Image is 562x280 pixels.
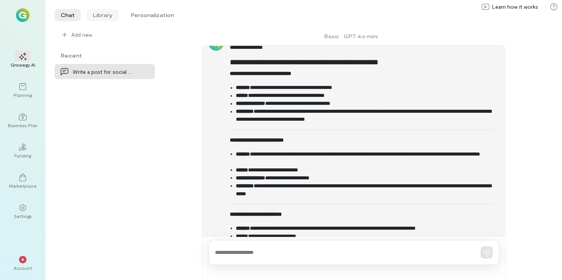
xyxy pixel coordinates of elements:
li: Personalization [125,9,180,21]
a: Funding [9,137,36,165]
a: Settings [9,198,36,225]
div: Growegy AI [11,62,35,68]
div: Settings [14,213,32,219]
li: Chat [55,9,81,21]
a: Growegy AI [9,47,36,74]
div: Business Plan [8,122,38,128]
div: *Account [9,250,36,277]
li: Library [87,9,119,21]
div: Recent [55,51,155,59]
div: Funding [14,152,31,159]
span: Learn how it works [492,3,538,11]
div: Write a post for social media to generate interes… [73,68,132,76]
div: Account [14,265,32,271]
a: Planning [9,77,36,104]
span: Add new [71,31,92,39]
div: Marketplace [9,183,37,189]
div: Planning [14,92,32,98]
a: Marketplace [9,168,36,195]
a: Business Plan [9,107,36,134]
